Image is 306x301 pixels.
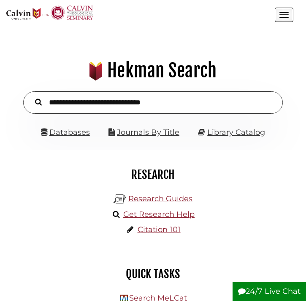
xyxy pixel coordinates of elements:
[51,5,93,20] img: Calvin Theological Seminary
[207,128,265,137] a: Library Catalog
[35,99,42,106] i: Search
[13,167,293,182] h2: Research
[138,225,181,234] a: Citation 101
[128,194,192,203] a: Research Guides
[275,8,293,22] button: Open the menu
[114,193,126,205] img: Hekman Library Logo
[123,210,195,219] a: Get Research Help
[31,96,46,107] button: Search
[11,59,295,82] h1: Hekman Search
[117,128,179,137] a: Journals By Title
[41,128,90,137] a: Databases
[13,267,293,281] h2: Quick Tasks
